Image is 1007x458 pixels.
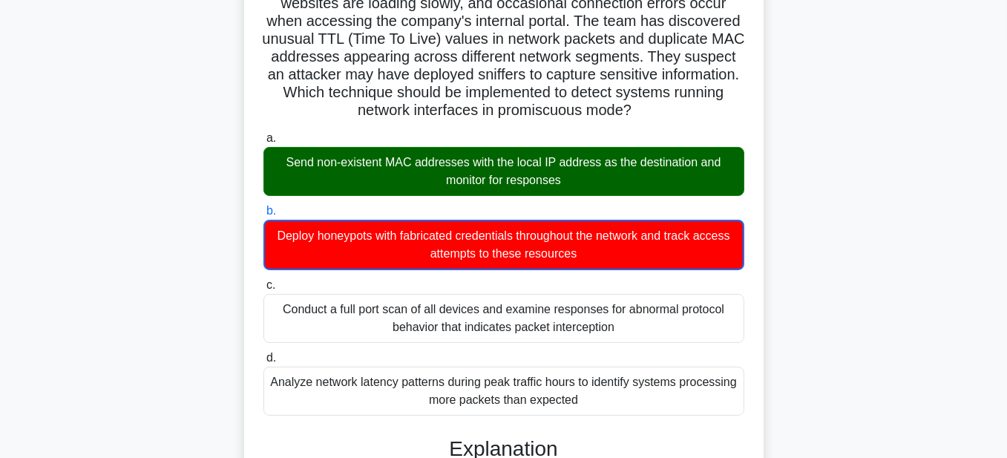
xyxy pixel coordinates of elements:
div: Send non-existent MAC addresses with the local IP address as the destination and monitor for resp... [263,147,744,196]
span: d. [266,351,276,364]
div: Conduct a full port scan of all devices and examine responses for abnormal protocol behavior that... [263,294,744,343]
span: a. [266,131,276,144]
div: Deploy honeypots with fabricated credentials throughout the network and track access attempts to ... [263,220,744,270]
span: b. [266,204,276,217]
div: Analyze network latency patterns during peak traffic hours to identify systems processing more pa... [263,367,744,416]
span: c. [266,278,275,291]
